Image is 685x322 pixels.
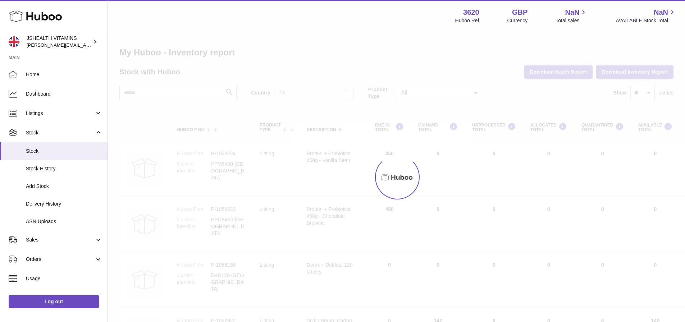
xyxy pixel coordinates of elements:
[26,256,95,263] span: Orders
[455,17,479,24] div: Huboo Ref
[26,236,95,243] span: Sales
[654,8,668,17] span: NaN
[26,275,102,282] span: Usage
[27,35,91,49] div: JSHEALTH VITAMINS
[26,129,95,136] span: Stock
[512,8,528,17] strong: GBP
[26,165,102,172] span: Stock History
[616,17,676,24] span: AVAILABLE Stock Total
[463,8,479,17] strong: 3620
[26,218,102,225] span: ASN Uploads
[556,17,588,24] span: Total sales
[27,42,144,48] span: [PERSON_NAME][EMAIL_ADDRESS][DOMAIN_NAME]
[26,201,102,207] span: Delivery History
[26,148,102,155] span: Stock
[26,71,102,78] span: Home
[507,17,528,24] div: Currency
[556,8,588,24] a: NaN Total sales
[26,110,95,117] span: Listings
[616,8,676,24] a: NaN AVAILABLE Stock Total
[26,91,102,97] span: Dashboard
[9,295,99,308] a: Log out
[565,8,579,17] span: NaN
[9,36,19,47] img: francesca@jshealthvitamins.com
[26,183,102,190] span: Add Stock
